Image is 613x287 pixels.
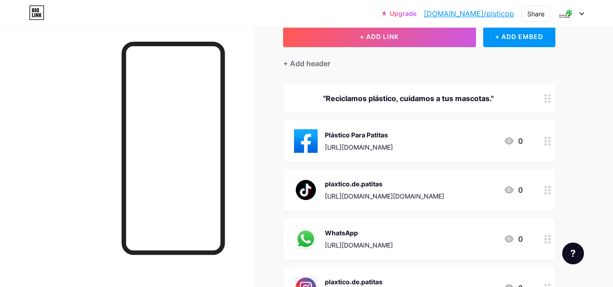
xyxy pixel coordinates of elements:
div: Plástico Para Patitas [325,130,393,140]
div: [URL][DOMAIN_NAME] [325,142,393,152]
a: Upgrade [382,10,417,17]
div: plaxtico.de.patitas [325,179,444,189]
div: 0 [504,136,523,146]
div: 0 [504,233,523,244]
div: [URL][DOMAIN_NAME] [325,240,393,250]
div: 0 [504,185,523,195]
img: Plástico Para Patitas [294,129,318,153]
div: "Reciclamos plástico, cuidamos a tus mascotas." [294,93,523,104]
a: [DOMAIN_NAME]/plsticop [424,8,514,19]
img: WhatsApp [294,227,318,251]
div: Share [527,9,544,19]
div: [URL][DOMAIN_NAME][DOMAIN_NAME] [325,191,444,201]
img: plaxtico.de.patitas [294,178,318,202]
img: Plástico Para Patitas [557,5,574,22]
div: plaxtico.de.patitas [325,277,444,287]
button: + ADD LINK [283,25,476,47]
div: + ADD EMBED [483,25,555,47]
span: + ADD LINK [360,33,399,40]
div: WhatsApp [325,228,393,238]
div: + Add header [283,58,330,69]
